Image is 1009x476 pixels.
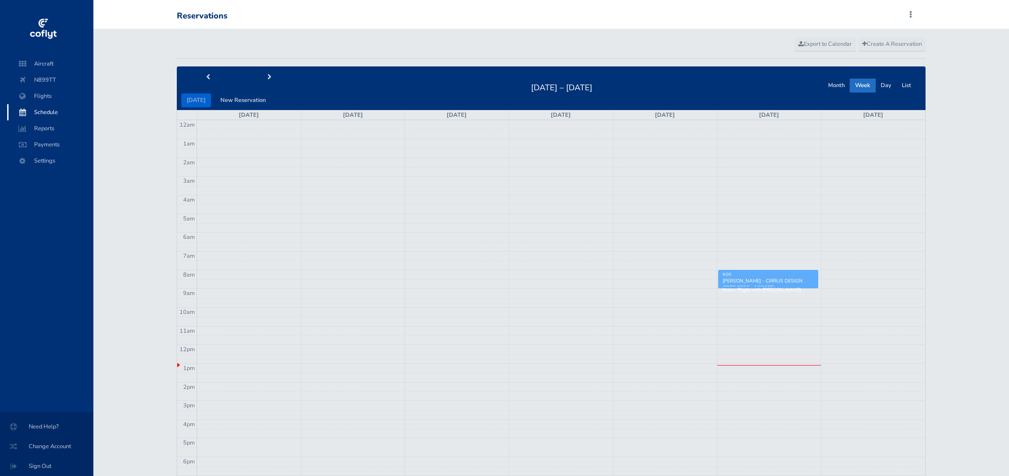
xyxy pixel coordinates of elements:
span: Schedule [16,104,84,120]
span: 2pm [183,383,195,391]
span: 8:00 [723,272,732,277]
span: 10am [180,308,195,316]
div: Reservations [177,11,228,21]
span: 5am [183,215,195,223]
p: Notes: Flight with [PERSON_NAME] [722,286,814,293]
a: [DATE] [551,111,571,119]
div: [PERSON_NAME] - CIRRUS DESIGN CORP SR22 - N899TT [722,278,814,291]
span: 4pm [183,420,195,428]
span: Payments [16,137,84,153]
span: 6pm [183,458,195,466]
span: 7am [183,252,195,260]
span: 4am [183,196,195,204]
button: Month [823,79,850,93]
span: Settings [16,153,84,169]
span: 3pm [183,401,195,410]
span: 1am [183,140,195,148]
img: coflyt logo [28,16,58,43]
button: Day [875,79,897,93]
a: [DATE] [863,111,883,119]
span: Need Help? [11,419,83,435]
a: [DATE] [759,111,779,119]
a: [DATE] [343,111,363,119]
a: [DATE] [239,111,259,119]
span: 1pm [183,364,195,372]
a: Create A Reservation [858,38,926,51]
span: 12am [180,121,195,129]
button: next [238,71,300,84]
span: 2am [183,159,195,167]
span: Aircraft [16,56,84,72]
span: 3am [183,177,195,185]
span: Sign Out [11,458,83,474]
span: N899TT [16,72,84,88]
a: Export to Calendar [794,38,856,51]
span: 5pm [183,439,195,447]
span: Create A Reservation [862,40,922,48]
button: List [896,79,917,93]
span: 9am [183,289,195,297]
button: New Reservation [215,93,271,107]
span: Flights [16,88,84,104]
span: 12pm [180,345,195,353]
h2: [DATE] – [DATE] [526,80,598,93]
button: [DATE] [181,93,211,107]
span: 11am [180,327,195,335]
span: Reports [16,120,84,137]
button: prev [177,71,239,84]
span: Export to Calendar [798,40,852,48]
a: [DATE] [655,111,675,119]
span: 8am [183,271,195,279]
span: Change Account [11,438,83,454]
span: 6am [183,233,195,241]
button: Week [850,79,876,93]
a: [DATE] [447,111,467,119]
